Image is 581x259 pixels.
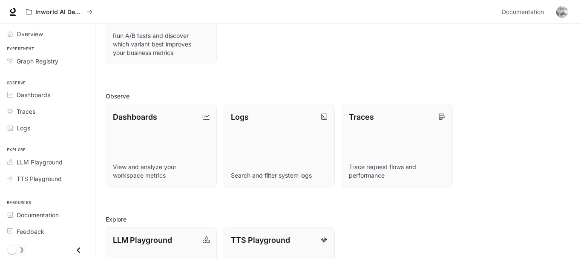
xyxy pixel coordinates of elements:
h2: Observe [106,92,571,101]
p: Inworld AI Demos [35,9,83,16]
button: Close drawer [69,242,88,259]
a: Feedback [3,224,92,239]
span: TTS Playground [17,174,62,183]
p: TTS Playground [231,234,290,246]
button: User avatar [554,3,571,20]
a: Overview [3,26,92,41]
p: Run A/B tests and discover which variant best improves your business metrics [113,32,210,57]
h2: Explore [106,215,571,224]
a: Dashboards [3,87,92,102]
span: Documentation [17,210,59,219]
p: Search and filter system logs [231,171,328,180]
a: TTS Playground [3,171,92,186]
p: Dashboards [113,111,157,123]
img: User avatar [556,6,568,18]
span: Dark mode toggle [8,245,16,254]
p: LLM Playground [113,234,172,246]
a: TracesTrace request flows and performance [342,104,453,187]
p: Traces [349,111,374,123]
span: LLM Playground [17,158,63,167]
a: Graph Registry [3,54,92,69]
p: Trace request flows and performance [349,163,446,180]
span: Documentation [502,7,544,17]
span: Feedback [17,227,44,236]
p: View and analyze your workspace metrics [113,163,210,180]
button: All workspaces [22,3,96,20]
a: LLM Playground [3,155,92,170]
a: Traces [3,104,92,119]
span: Overview [17,29,43,38]
p: Logs [231,111,249,123]
a: Logs [3,121,92,135]
a: DashboardsView and analyze your workspace metrics [106,104,217,187]
span: Logs [17,124,30,132]
a: Documentation [498,3,550,20]
span: Traces [17,107,35,116]
a: LogsSearch and filter system logs [224,104,335,187]
span: Dashboards [17,90,50,99]
a: Documentation [3,207,92,222]
span: Graph Registry [17,57,58,66]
